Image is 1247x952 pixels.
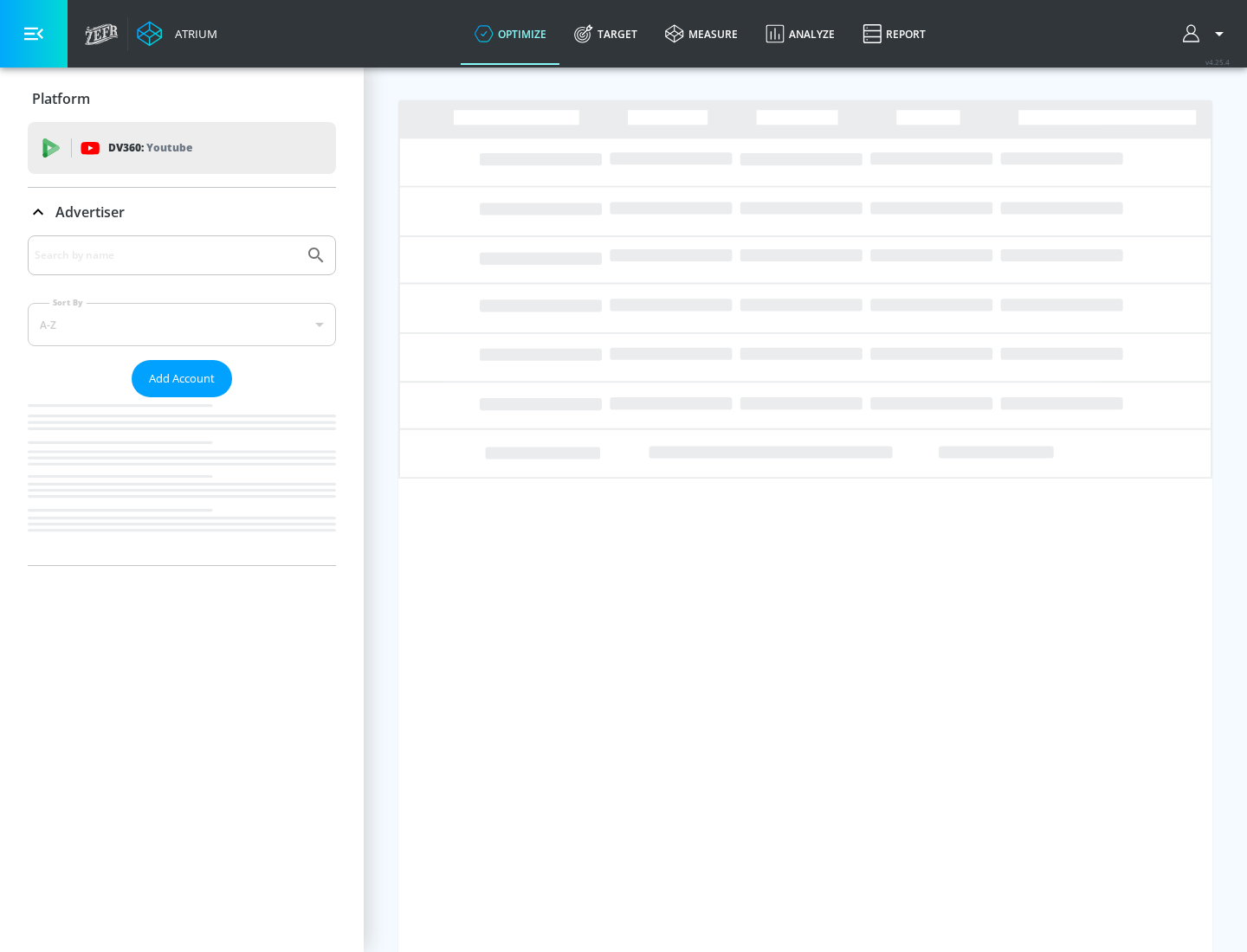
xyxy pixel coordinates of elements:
p: Advertiser [55,203,125,222]
input: Search by name [35,244,297,267]
div: Platform [28,74,336,123]
div: A-Z [28,303,336,346]
a: Analyze [752,3,849,65]
a: measure [651,3,752,65]
a: Target [560,3,651,65]
a: optimize [461,3,560,65]
a: Report [849,3,940,65]
div: Advertiser [28,235,336,565]
div: Advertiser [28,188,336,236]
div: DV360: Youtube [28,122,336,174]
label: Sort By [49,297,87,308]
a: Atrium [137,21,217,47]
p: Platform [32,89,90,108]
p: DV360: [108,138,192,158]
span: v 4.25.4 [1205,57,1230,67]
p: Youtube [146,138,192,157]
span: Add Account [149,369,215,389]
button: Add Account [132,360,232,397]
nav: list of Advertiser [28,397,336,565]
div: Atrium [168,26,217,42]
